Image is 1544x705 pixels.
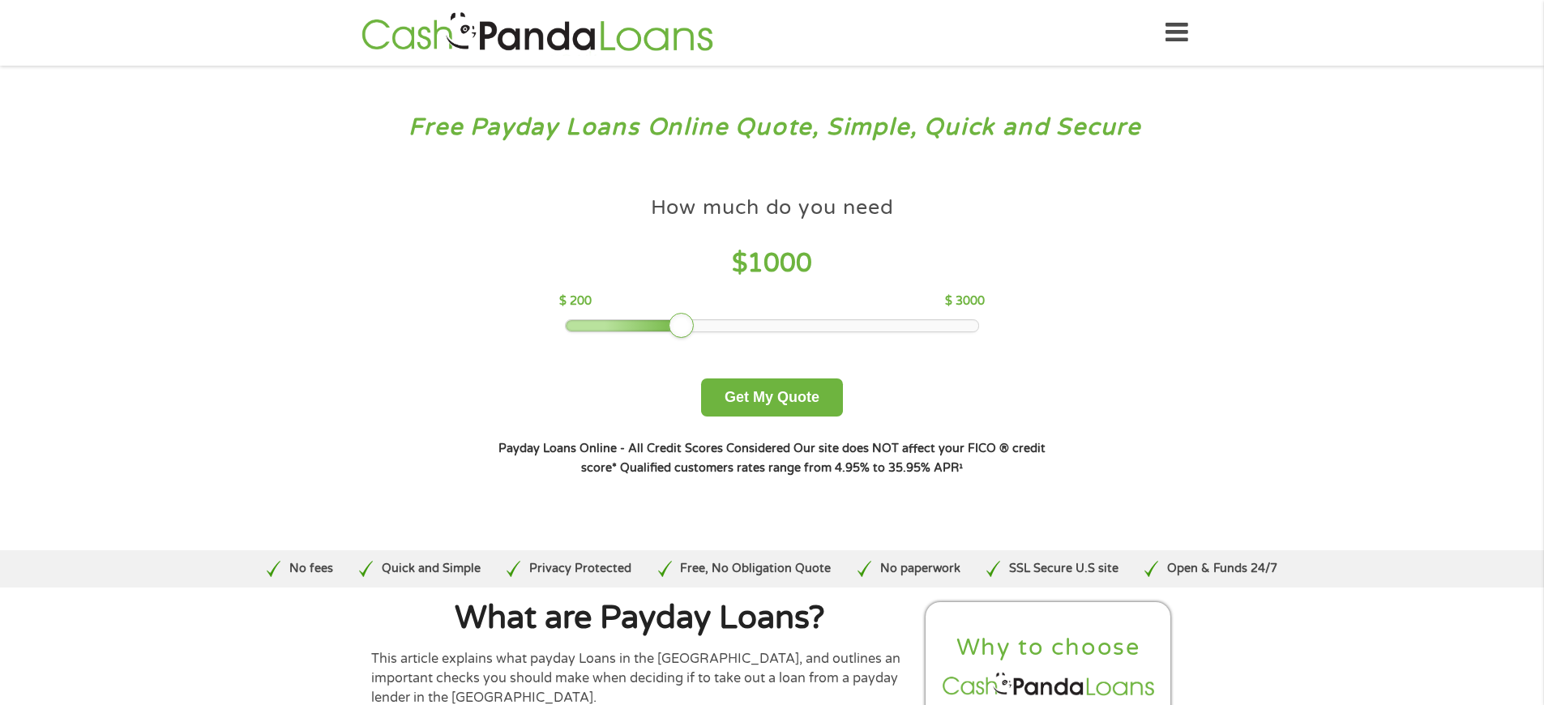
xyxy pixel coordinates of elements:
p: No paperwork [880,560,960,578]
h4: How much do you need [651,194,894,221]
p: No fees [289,560,333,578]
strong: Payday Loans Online - All Credit Scores Considered [498,442,790,455]
p: SSL Secure U.S site [1009,560,1118,578]
strong: Qualified customers rates range from 4.95% to 35.95% APR¹ [620,461,963,475]
button: Get My Quote [701,378,843,417]
p: Quick and Simple [382,560,481,578]
p: Free, No Obligation Quote [680,560,831,578]
p: Privacy Protected [529,560,631,578]
strong: Our site does NOT affect your FICO ® credit score* [581,442,1046,475]
p: Open & Funds 24/7 [1167,560,1277,578]
span: 1000 [747,248,812,279]
img: GetLoanNow Logo [357,10,718,56]
h1: What are Payday Loans? [371,602,909,634]
h2: Why to choose [939,633,1158,663]
p: $ 200 [559,293,592,310]
p: $ 3000 [945,293,985,310]
h4: $ [559,247,985,280]
h3: Free Payday Loans Online Quote, Simple, Quick and Secure [47,113,1498,143]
